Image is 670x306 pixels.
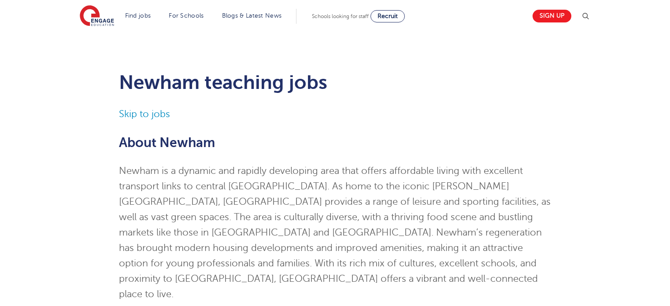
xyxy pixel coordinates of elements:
[119,71,551,93] h1: Newham teaching jobs
[370,10,405,22] a: Recruit
[312,13,369,19] span: Schools looking for staff
[119,109,170,119] a: Skip to jobs
[125,12,151,19] a: Find jobs
[222,12,282,19] a: Blogs & Latest News
[119,135,215,150] span: About Newham
[80,5,114,27] img: Engage Education
[533,10,571,22] a: Sign up
[169,12,204,19] a: For Schools
[119,166,551,299] span: Newham is a dynamic and rapidly developing area that offers affordable living with excellent tran...
[378,13,398,19] span: Recruit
